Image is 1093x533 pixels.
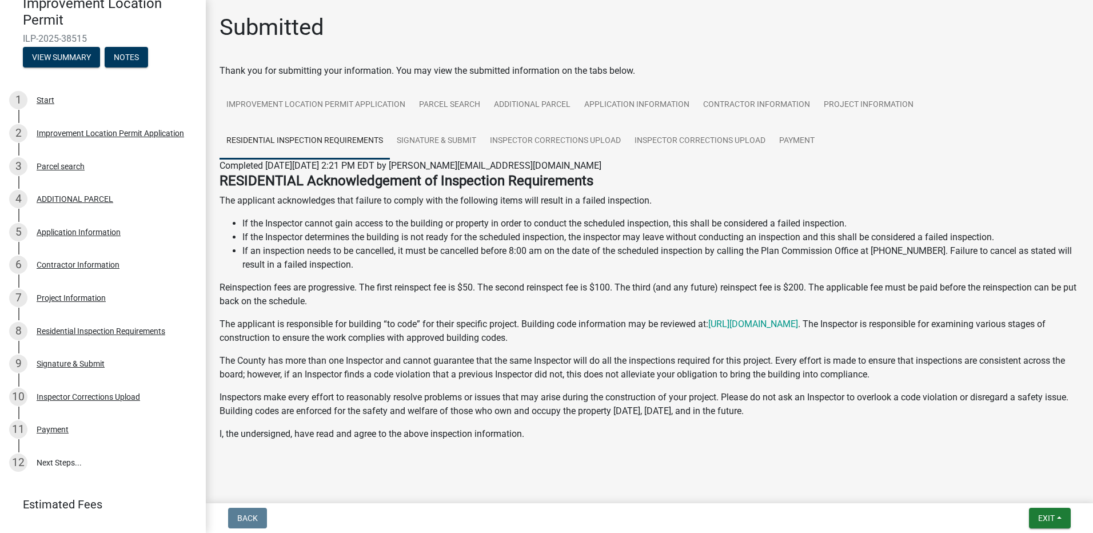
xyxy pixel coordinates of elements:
p: The applicant acknowledges that failure to comply with the following items will result in a faile... [220,194,1079,208]
button: View Summary [23,47,100,67]
a: Payment [772,123,821,160]
div: Inspector Corrections Upload [37,393,140,401]
div: Thank you for submitting your information. You may view the submitted information on the tabs below. [220,64,1079,78]
div: 3 [9,157,27,176]
div: Project Information [37,294,106,302]
span: ILP-2025-38515 [23,33,183,44]
a: Inspector Corrections Upload [628,123,772,160]
li: If the Inspector determines the building is not ready for the scheduled inspection, the inspector... [242,230,1079,244]
li: If an inspection needs to be cancelled, it must be cancelled before 8:00 am on the date of the sc... [242,244,1079,272]
div: 2 [9,124,27,142]
a: Residential Inspection Requirements [220,123,390,160]
strong: RESIDENTIAL Acknowledgement of Inspection Requirements [220,173,593,189]
a: Parcel search [412,87,487,124]
a: Project Information [817,87,920,124]
div: Parcel search [37,162,85,170]
wm-modal-confirm: Summary [23,53,100,62]
a: Improvement Location Permit Application [220,87,412,124]
li: If the Inspector cannot gain access to the building or property in order to conduct the scheduled... [242,217,1079,230]
a: Inspector Corrections Upload [483,123,628,160]
div: 7 [9,289,27,307]
wm-modal-confirm: Notes [105,53,148,62]
span: Exit [1038,514,1055,523]
div: Start [37,96,54,104]
div: Contractor Information [37,261,119,269]
div: ADDITIONAL PARCEL [37,195,113,203]
a: ADDITIONAL PARCEL [487,87,577,124]
div: 11 [9,420,27,439]
span: Back [237,514,258,523]
div: 5 [9,223,27,241]
div: Application Information [37,228,121,236]
h1: Submitted [220,14,324,41]
p: I, the undersigned, have read and agree to the above inspection information. [220,427,1079,441]
div: Improvement Location Permit Application [37,129,184,137]
p: The applicant is responsible for building “to code” for their specific project. Building code inf... [220,317,1079,345]
p: Reinspection fees are progressive. The first reinspect fee is $50. The second reinspect fee is $1... [220,281,1079,308]
div: 9 [9,355,27,373]
a: Estimated Fees [9,493,188,516]
div: 12 [9,454,27,472]
div: 4 [9,190,27,208]
div: 6 [9,256,27,274]
button: Back [228,508,267,528]
a: Application Information [577,87,696,124]
div: 1 [9,91,27,109]
div: 10 [9,388,27,406]
span: Completed [DATE][DATE] 2:21 PM EDT by [PERSON_NAME][EMAIL_ADDRESS][DOMAIN_NAME] [220,160,601,171]
div: Payment [37,425,69,433]
button: Exit [1029,508,1071,528]
a: Contractor Information [696,87,817,124]
p: Inspectors make every effort to reasonably resolve problems or issues that may arise during the c... [220,391,1079,418]
a: [URL][DOMAIN_NAME] [708,319,798,329]
div: 8 [9,322,27,340]
a: Signature & Submit [390,123,483,160]
div: Signature & Submit [37,360,105,368]
button: Notes [105,47,148,67]
p: The County has more than one Inspector and cannot guarantee that the same Inspector will do all t... [220,354,1079,381]
div: Residential Inspection Requirements [37,327,165,335]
